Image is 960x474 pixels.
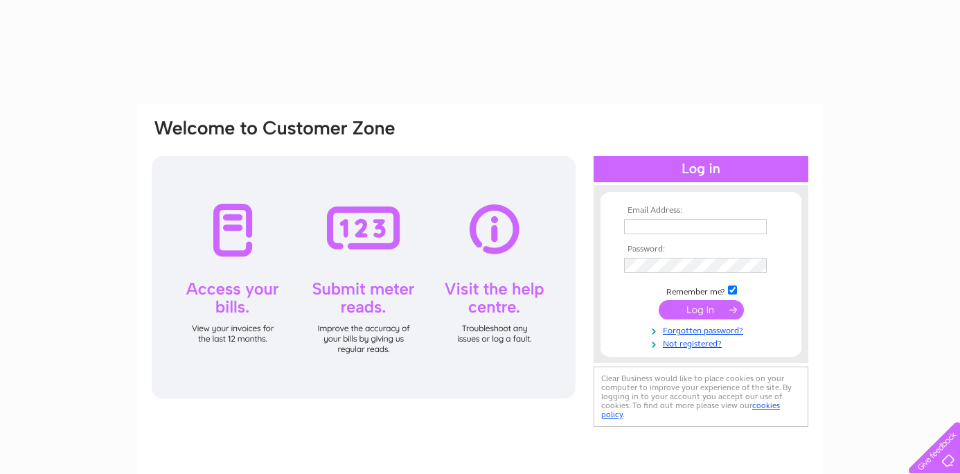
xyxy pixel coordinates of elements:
[621,245,781,254] th: Password:
[659,300,744,319] input: Submit
[624,336,781,349] a: Not registered?
[601,401,780,419] a: cookies policy
[594,367,808,427] div: Clear Business would like to place cookies on your computer to improve your experience of the sit...
[624,323,781,336] a: Forgotten password?
[621,206,781,216] th: Email Address:
[621,283,781,297] td: Remember me?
